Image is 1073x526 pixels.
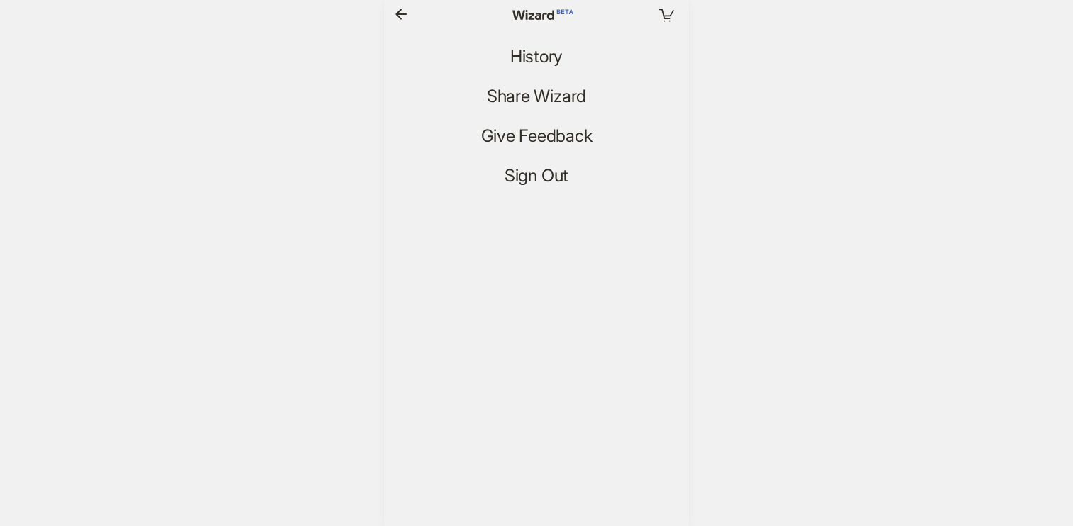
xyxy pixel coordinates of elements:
[470,125,604,147] a: Give Feedback
[481,126,593,147] span: Give Feedback
[510,47,563,67] span: History
[487,86,586,107] span: Share Wizard
[505,166,568,186] span: Sign Out
[493,164,580,187] button: Sign Out
[475,85,598,108] button: Share Wizard
[499,45,574,68] button: History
